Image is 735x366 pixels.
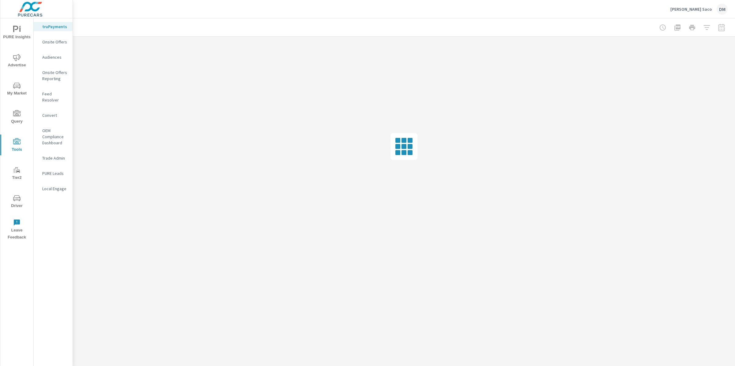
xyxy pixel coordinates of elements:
div: Trade Admin [34,153,73,163]
p: [PERSON_NAME] Saco [670,6,712,12]
div: Feed Resolver [34,89,73,105]
p: Audiences [42,54,68,60]
div: Onsite Offers [34,37,73,46]
div: Convert [34,111,73,120]
p: Feed Resolver [42,91,68,103]
p: Onsite Offers Reporting [42,69,68,82]
span: Tier2 [2,166,32,181]
span: Driver [2,194,32,209]
div: Local Engage [34,184,73,193]
p: Trade Admin [42,155,68,161]
span: Leave Feedback [2,219,32,241]
span: Query [2,110,32,125]
p: OEM Compliance Dashboard [42,128,68,146]
p: Onsite Offers [42,39,68,45]
span: My Market [2,82,32,97]
p: PURE Leads [42,170,68,176]
p: Local Engage [42,186,68,192]
div: OEM Compliance Dashboard [34,126,73,147]
div: DM [717,4,728,15]
p: Convert [42,112,68,118]
div: truPayments [34,22,73,31]
span: PURE Insights [2,26,32,41]
div: Audiences [34,53,73,62]
p: truPayments [42,24,68,30]
div: Onsite Offers Reporting [34,68,73,83]
span: Tools [2,138,32,153]
span: Advertise [2,54,32,69]
div: PURE Leads [34,169,73,178]
div: nav menu [0,18,33,243]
